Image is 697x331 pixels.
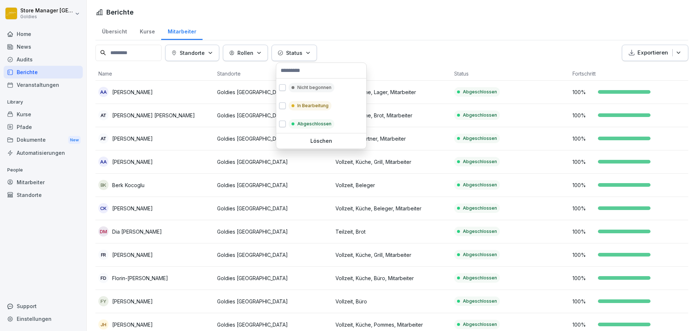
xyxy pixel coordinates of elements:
p: Exportieren [637,49,668,57]
p: Status [286,49,302,57]
p: Standorte [180,49,205,57]
p: In Bearbeitung [297,102,329,109]
p: Abgeschlossen [297,121,331,127]
p: Rollen [237,49,253,57]
p: Löschen [279,138,363,144]
p: Nicht begonnen [297,84,331,91]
